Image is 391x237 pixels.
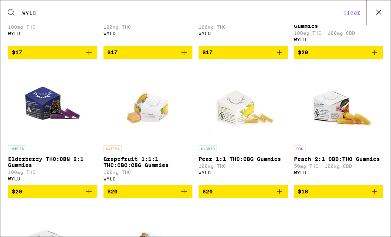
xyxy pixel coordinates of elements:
[341,9,363,16] button: Clear
[205,65,281,141] img: WYLD - Pear 1:1 THC:CBG Gummies
[294,164,383,169] p: 50mg THC: 100mg CBD
[8,31,97,36] div: WYLD
[22,9,341,16] input: Search for products & categories
[294,170,383,175] div: WYLD
[294,145,305,152] p: CBD
[103,65,193,185] a: Open page for Grapefruit 1:1:1 THC:CBC:CBG Gummies from WYLD
[8,176,97,181] div: WYLD
[5,5,55,11] span: Hi. Need any help?
[12,49,22,55] span: $17
[121,65,175,141] img: WYLD - Grapefruit 1:1:1 THC:CBC:CBG Gummies
[294,46,383,59] button: Add to bag
[8,46,97,59] button: Add to bag
[199,164,288,169] p: 100mg THC
[294,185,383,198] button: Add to bag
[103,24,193,29] p: 100mg THC
[8,185,97,198] button: Add to bag
[294,156,383,162] p: Peach 2:1 CBD:THC Gummies
[8,145,26,152] p: HYBRID
[202,49,213,55] span: $17
[294,65,383,185] a: Open page for Peach 2:1 CBD:THC Gummies from WYLD
[103,145,122,152] p: SATIVA
[103,31,193,36] div: WYLD
[199,156,288,162] p: Pear 1:1 THC:CBG Gummies
[103,185,193,198] button: Add to bag
[107,49,118,55] span: $17
[8,170,97,175] p: 100mg THC
[199,24,288,29] p: 100mg THC
[107,188,118,195] span: $20
[298,49,308,55] span: $20
[199,31,288,36] div: WYLD
[12,188,22,195] span: $20
[199,145,217,152] p: HYBRID
[15,65,91,141] img: WYLD - Elderberry THC:CBN 2:1 Gummies
[294,31,383,36] p: 100mg THC: 100mg CBD
[202,188,213,195] span: $20
[298,188,308,195] span: $18
[199,170,288,175] div: WYLD
[199,46,288,59] button: Add to bag
[103,46,193,59] button: Add to bag
[8,65,97,185] a: Open page for Elderberry THC:CBN 2:1 Gummies from WYLD
[8,24,97,29] p: 100mg THC
[199,65,288,185] a: Open page for Pear 1:1 THC:CBG Gummies from WYLD
[300,65,376,141] img: WYLD - Peach 2:1 CBD:THC Gummies
[8,156,97,168] p: Elderberry THC:CBN 2:1 Gummies
[294,37,383,42] div: WYLD
[103,170,193,175] p: 100mg THC
[199,185,288,198] button: Add to bag
[103,156,193,168] p: Grapefruit 1:1:1 THC:CBC:CBG Gummies
[103,176,193,181] div: WYLD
